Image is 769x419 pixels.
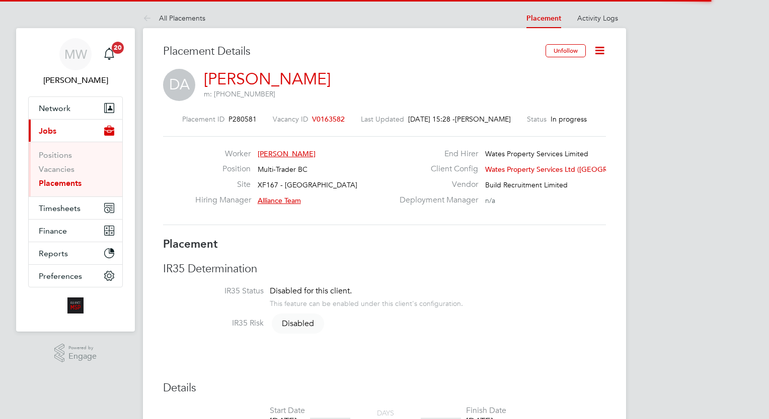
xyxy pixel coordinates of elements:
[408,115,455,124] span: [DATE] 15:28 -
[39,164,74,174] a: Vacancies
[29,265,122,287] button: Preferences
[526,14,561,23] a: Placement
[270,286,352,296] span: Disabled for this client.
[29,120,122,142] button: Jobs
[204,89,275,98] span: m: [PHONE_NUMBER]
[273,115,308,124] label: Vacancy ID
[527,115,547,124] label: Status
[394,164,478,174] label: Client Config
[195,195,251,205] label: Hiring Manager
[143,14,205,23] a: All Placements
[455,115,511,124] span: [PERSON_NAME]
[258,165,307,174] span: Multi-Trader BC
[270,296,463,308] div: This feature can be enabled under this client's configuration.
[29,220,122,242] button: Finance
[195,149,251,159] label: Worker
[485,180,568,189] span: Build Recruitment Limited
[28,38,123,86] a: MW[PERSON_NAME]
[67,297,84,313] img: alliancemsp-logo-retina.png
[39,126,56,136] span: Jobs
[29,97,122,119] button: Network
[163,262,606,276] h3: IR35 Determination
[485,196,495,205] span: n/a
[394,149,478,159] label: End Hirer
[163,44,538,59] h3: Placement Details
[258,196,301,205] span: Alliance Team
[163,286,264,296] label: IR35 Status
[39,203,81,213] span: Timesheets
[361,115,404,124] label: Last Updated
[64,48,87,61] span: MW
[28,74,123,86] span: Megan Westlotorn
[258,149,316,158] span: [PERSON_NAME]
[312,115,345,124] span: V0163582
[394,179,478,190] label: Vendor
[272,313,324,334] span: Disabled
[16,28,135,332] nav: Main navigation
[39,226,67,236] span: Finance
[68,344,97,352] span: Powered by
[29,197,122,219] button: Timesheets
[577,14,618,23] a: Activity Logs
[163,318,264,329] label: IR35 Risk
[182,115,224,124] label: Placement ID
[163,237,218,251] b: Placement
[39,103,70,113] span: Network
[39,271,82,281] span: Preferences
[39,150,72,160] a: Positions
[29,242,122,264] button: Reports
[204,69,331,89] a: [PERSON_NAME]
[466,405,506,416] div: Finish Date
[29,142,122,196] div: Jobs
[195,179,251,190] label: Site
[195,164,251,174] label: Position
[485,165,659,174] span: Wates Property Services Ltd ([GEOGRAPHIC_DATA]…
[485,149,588,158] span: Wates Property Services Limited
[163,69,195,101] span: DA
[112,42,124,54] span: 20
[54,344,97,363] a: Powered byEngage
[39,249,68,258] span: Reports
[28,297,123,313] a: Go to home page
[163,381,606,395] h3: Details
[258,180,357,189] span: XF167 - [GEOGRAPHIC_DATA]
[270,405,305,416] div: Start Date
[551,115,587,124] span: In progress
[228,115,257,124] span: P280581
[99,38,119,70] a: 20
[39,178,82,188] a: Placements
[68,352,97,361] span: Engage
[394,195,478,205] label: Deployment Manager
[546,44,586,57] button: Unfollow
